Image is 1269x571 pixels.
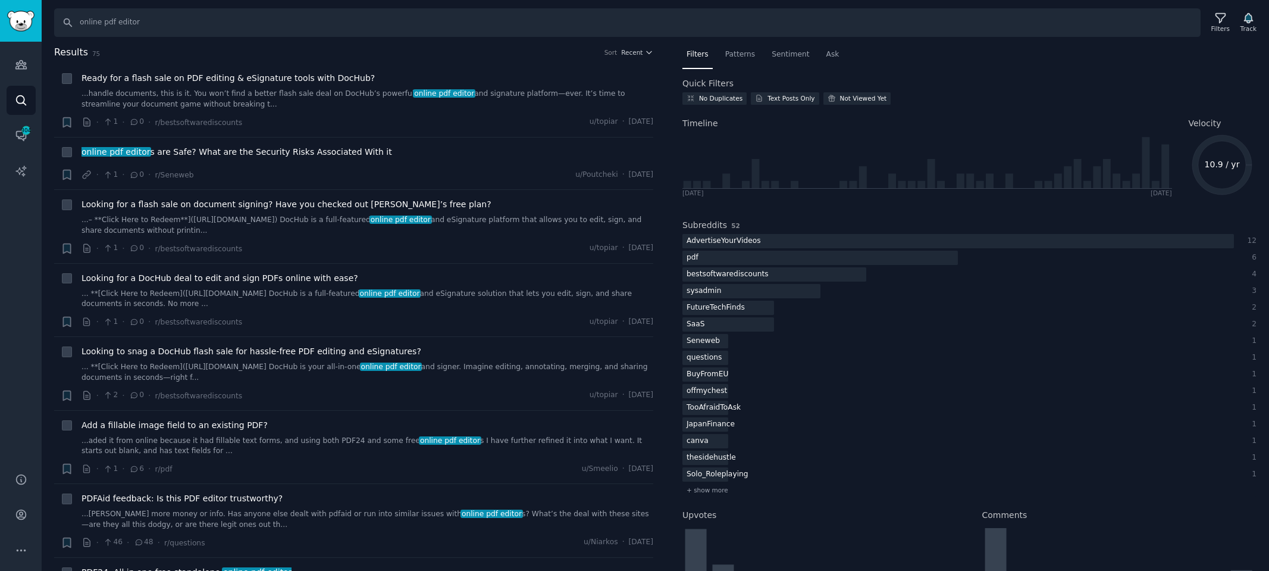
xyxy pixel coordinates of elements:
[629,243,653,254] span: [DATE]
[54,45,88,60] span: Results
[1151,189,1172,197] div: [DATE]
[682,509,716,522] h2: Upvotes
[148,389,151,402] span: ·
[1189,117,1221,130] span: Velocity
[582,464,618,475] span: u/Smeelio
[682,251,703,266] div: pdf
[682,401,745,416] div: TooAfraidToAsk
[127,536,129,549] span: ·
[682,189,704,197] div: [DATE]
[621,48,653,57] button: Recent
[682,219,727,232] h2: Subreddits
[682,234,765,249] div: AdvertiseYourVideos
[96,536,99,549] span: ·
[122,169,124,181] span: ·
[82,272,358,285] a: Looking for a DocHub deal to edit and sign PDFs online with ease?
[767,94,814,102] div: Text Posts Only
[1240,24,1257,33] div: Track
[604,48,618,57] div: Sort
[826,49,839,60] span: Ask
[96,316,99,328] span: ·
[682,351,726,366] div: questions
[122,389,124,402] span: ·
[629,390,653,401] span: [DATE]
[682,317,709,332] div: SaaS
[82,436,653,457] a: ...aded it from online because it had fillable text forms, and using both PDF24 and some freeonli...
[122,116,124,129] span: ·
[122,316,124,328] span: ·
[1246,336,1257,347] div: 1
[148,116,151,129] span: ·
[80,147,151,157] span: online pdf editor
[682,284,725,299] div: sysadmin
[96,169,99,181] span: ·
[622,317,625,327] span: ·
[155,392,242,400] span: r/bestsoftwarediscounts
[575,170,618,180] span: u/Poutcheki
[460,510,523,518] span: online pdf editor
[129,390,144,401] span: 0
[82,146,392,158] span: s are Safe? What are the Security Risks Associated With it
[1246,369,1257,380] div: 1
[96,242,99,255] span: ·
[134,537,153,548] span: 48
[21,126,32,135] span: 304
[7,11,35,32] img: GummySearch logo
[1246,419,1257,430] div: 1
[122,242,124,255] span: ·
[129,464,144,475] span: 6
[590,117,618,127] span: u/topiar
[1246,386,1257,397] div: 1
[103,243,118,254] span: 1
[54,8,1201,37] input: Search Keyword
[82,89,653,110] a: ...handle documents, this is it. You won’t find a better flash sale deal on DocHub’s powerfulonli...
[82,215,653,236] a: ...– **Click Here to Redeem**]([URL][DOMAIN_NAME]) DocHub is a full-featuredonline pdf editorand ...
[1246,352,1257,363] div: 1
[103,390,118,401] span: 2
[369,216,432,224] span: online pdf editor
[155,465,172,473] span: r/pdf
[155,118,242,127] span: r/bestsoftwarediscounts
[82,362,653,383] a: ... **[Click Here to Redeem]([URL][DOMAIN_NAME] DocHub is your all-in-oneonline pdf editorand sig...
[92,50,100,57] span: 75
[629,170,653,180] span: [DATE]
[129,117,144,127] span: 0
[584,537,618,548] span: u/Niarkos
[1211,24,1230,33] div: Filters
[982,509,1027,522] h2: Comments
[359,289,421,298] span: online pdf editor
[629,537,653,548] span: [DATE]
[82,198,491,211] span: Looking for a flash sale on document signing? Have you checked out [PERSON_NAME]’s free plan?
[731,222,740,229] span: 52
[148,316,151,328] span: ·
[82,72,375,85] a: Ready for a flash sale on PDF editing & eSignature tools with DocHub?
[840,94,887,102] div: Not Viewed Yet
[360,363,422,371] span: online pdf editor
[129,170,144,180] span: 0
[699,94,742,102] div: No Duplicates
[682,417,739,432] div: JapanFinance
[103,537,123,548] span: 46
[682,117,718,130] span: Timeline
[82,492,283,505] a: PDFAid feedback: Is this PDF editor trustworthy?
[82,419,268,432] a: Add a fillable image field to an existing PDF?
[629,464,653,475] span: [DATE]
[621,48,643,57] span: Recent
[1246,236,1257,247] div: 12
[82,345,421,358] a: Looking to snag a DocHub flash sale for hassle-free PDF editing and eSignatures?
[772,49,809,60] span: Sentiment
[682,467,753,482] div: Solo_Roleplaying
[687,49,709,60] span: Filters
[1246,453,1257,463] div: 1
[682,334,724,349] div: Seneweb
[725,49,755,60] span: Patterns
[155,171,193,179] span: r/Seneweb
[590,390,618,401] span: u/topiar
[96,116,99,129] span: ·
[622,464,625,475] span: ·
[1236,10,1261,35] button: Track
[1246,436,1257,447] div: 1
[82,289,653,310] a: ... **[Click Here to Redeem]([URL][DOMAIN_NAME] DocHub is a full-featuredonline pdf editorand eSi...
